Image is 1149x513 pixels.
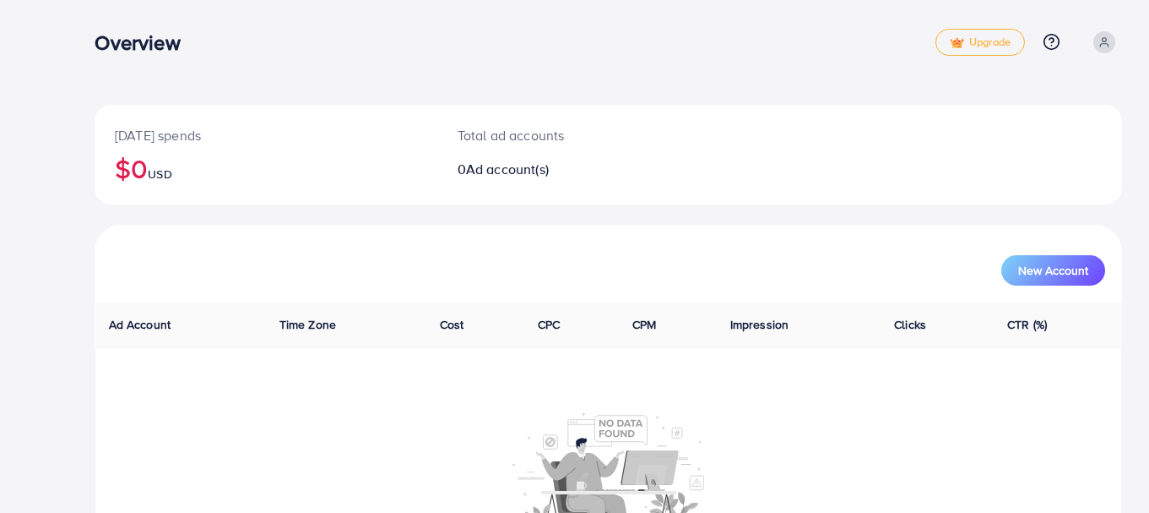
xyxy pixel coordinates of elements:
[935,29,1025,56] a: tickUpgrade
[950,37,964,49] img: tick
[950,36,1011,49] span: Upgrade
[115,152,417,184] h2: $0
[730,316,789,333] span: Impression
[458,161,674,177] h2: 0
[538,316,560,333] span: CPC
[115,125,417,145] p: [DATE] spends
[148,166,171,183] span: USD
[632,316,656,333] span: CPM
[458,125,674,145] p: Total ad accounts
[466,160,549,178] span: Ad account(s)
[1007,316,1047,333] span: CTR (%)
[109,316,171,333] span: Ad Account
[279,316,336,333] span: Time Zone
[95,30,193,55] h3: Overview
[894,316,926,333] span: Clicks
[440,316,464,333] span: Cost
[1018,265,1088,276] span: New Account
[1001,255,1105,286] button: New Account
